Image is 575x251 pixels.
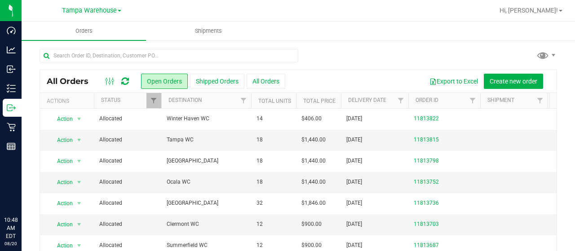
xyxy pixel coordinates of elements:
span: 1 [553,218,565,231]
a: Filter [394,93,408,108]
a: Filter [236,93,251,108]
span: $1,846.00 [301,199,326,207]
span: Action [49,176,73,189]
inline-svg: Inbound [7,65,16,74]
span: 32 [257,199,263,207]
span: $1,440.00 [301,136,326,144]
span: [DATE] [346,178,362,186]
a: Total Units [258,98,291,104]
span: select [74,218,85,231]
span: $406.00 [301,114,322,123]
a: Shipments [146,22,270,40]
span: Allocated [99,157,156,165]
a: 11813687 [414,241,439,250]
span: Action [49,218,73,231]
span: $1,440.00 [301,157,326,165]
span: select [74,134,85,146]
span: select [74,113,85,125]
span: Action [49,134,73,146]
button: Create new order [484,74,543,89]
span: Winter Haven WC [167,114,246,123]
span: 2 [553,197,565,210]
span: select [74,197,85,210]
a: Orders [22,22,146,40]
span: Shipments [183,27,234,35]
span: Clermont WC [167,220,246,229]
a: Total Price [303,98,336,104]
span: Ocala WC [167,178,246,186]
span: Allocated [99,178,156,186]
span: Allocated [99,220,156,229]
span: 18 [257,157,263,165]
span: Action [49,155,73,167]
span: 12 [257,241,263,250]
span: $900.00 [301,220,322,229]
span: 18 [257,178,263,186]
span: 1 [553,176,565,189]
span: Allocated [99,114,156,123]
inline-svg: Outbound [7,103,16,112]
inline-svg: Analytics [7,45,16,54]
inline-svg: Dashboard [7,26,16,35]
span: Orders [63,27,105,35]
button: Open Orders [141,74,188,89]
span: Hi, [PERSON_NAME]! [500,7,558,14]
input: Search Order ID, Destination, Customer PO... [40,49,298,62]
span: $900.00 [301,241,322,250]
span: select [74,176,85,189]
a: Shipment [487,97,514,103]
inline-svg: Inventory [7,84,16,93]
a: 11813815 [414,136,439,144]
span: Allocated [99,199,156,207]
span: [GEOGRAPHIC_DATA] [167,157,246,165]
a: Filter [533,93,548,108]
span: $1,440.00 [301,178,326,186]
span: Create new order [490,78,537,85]
span: 1 [553,154,565,167]
span: 1 [553,112,565,125]
p: 10:48 AM EDT [4,216,18,240]
a: 11813736 [414,199,439,207]
a: Order ID [416,97,438,103]
span: [DATE] [346,220,362,229]
a: Status [101,97,120,103]
span: Action [49,113,73,125]
inline-svg: Retail [7,123,16,132]
span: [GEOGRAPHIC_DATA] [167,199,246,207]
button: Shipped Orders [190,74,244,89]
inline-svg: Reports [7,142,16,151]
span: Tampa Warehouse [62,7,117,14]
span: Allocated [99,136,156,144]
button: Export to Excel [424,74,484,89]
button: All Orders [247,74,285,89]
span: All Orders [47,76,97,86]
span: 18 [257,136,263,144]
a: 11813822 [414,114,439,123]
span: [DATE] [346,114,362,123]
a: Filter [465,93,480,108]
span: 12 [257,220,263,229]
span: Allocated [99,241,156,250]
span: 1 [553,133,565,146]
a: 11813798 [414,157,439,165]
span: [DATE] [346,136,362,144]
span: [DATE] [346,199,362,207]
a: Filter [146,93,161,108]
a: 11813752 [414,178,439,186]
span: 14 [257,114,263,123]
span: Summerfield WC [167,241,246,250]
a: Destination [168,97,202,103]
span: [DATE] [346,241,362,250]
iframe: Resource center [9,179,36,206]
p: 08/20 [4,240,18,247]
a: Delivery Date [348,97,386,103]
span: Action [49,197,73,210]
span: select [74,155,85,167]
a: 11813703 [414,220,439,229]
span: Tampa WC [167,136,246,144]
span: [DATE] [346,157,362,165]
div: Actions [47,98,90,104]
iframe: Resource center unread badge [27,178,37,189]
